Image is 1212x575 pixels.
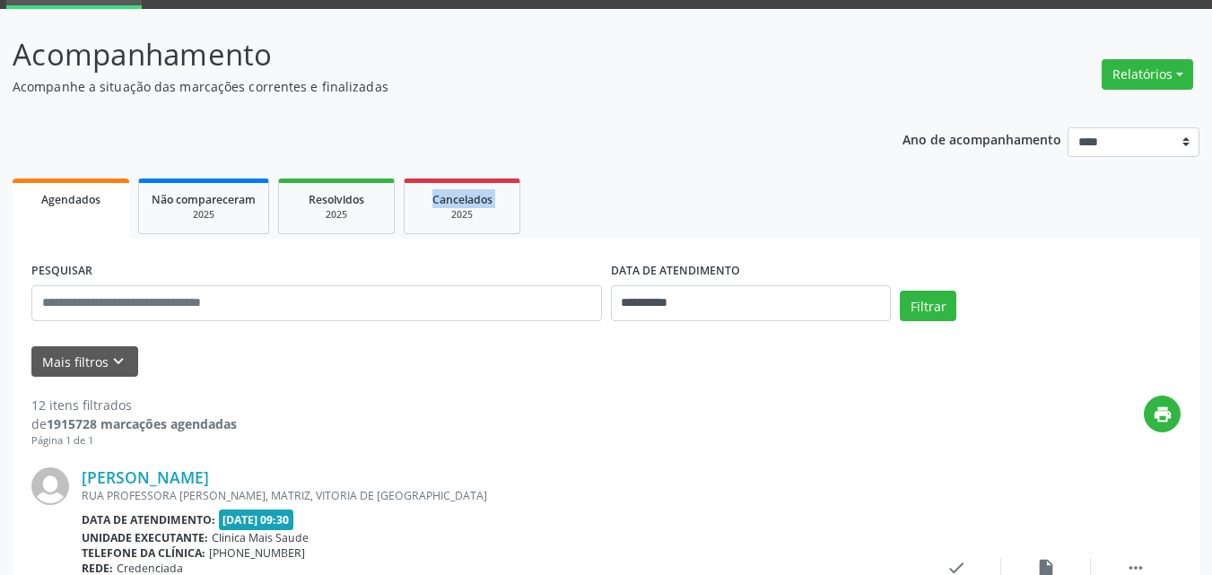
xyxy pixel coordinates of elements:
span: Resolvidos [309,192,364,207]
p: Ano de acompanhamento [902,127,1061,150]
b: Telefone da clínica: [82,545,205,561]
span: Clinica Mais Saude [212,530,309,545]
a: [PERSON_NAME] [82,467,209,487]
div: 2025 [292,208,381,222]
span: [PHONE_NUMBER] [209,545,305,561]
button: print [1144,396,1181,432]
b: Unidade executante: [82,530,208,545]
label: PESQUISAR [31,257,92,285]
label: DATA DE ATENDIMENTO [611,257,740,285]
p: Acompanhe a situação das marcações correntes e finalizadas [13,77,843,96]
div: Página 1 de 1 [31,433,237,449]
i: print [1153,405,1173,424]
span: Cancelados [432,192,493,207]
div: RUA PROFESSORA [PERSON_NAME], MATRIZ, VITORIA DE [GEOGRAPHIC_DATA] [82,488,911,503]
button: Relatórios [1102,59,1193,90]
i: keyboard_arrow_down [109,352,128,371]
div: 2025 [417,208,507,222]
span: Não compareceram [152,192,256,207]
span: [DATE] 09:30 [219,510,294,530]
button: Filtrar [900,291,956,321]
img: img [31,467,69,505]
div: 2025 [152,208,256,222]
strong: 1915728 marcações agendadas [47,415,237,432]
b: Data de atendimento: [82,512,215,527]
button: Mais filtroskeyboard_arrow_down [31,346,138,378]
div: 12 itens filtrados [31,396,237,414]
p: Acompanhamento [13,32,843,77]
div: de [31,414,237,433]
span: Agendados [41,192,100,207]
